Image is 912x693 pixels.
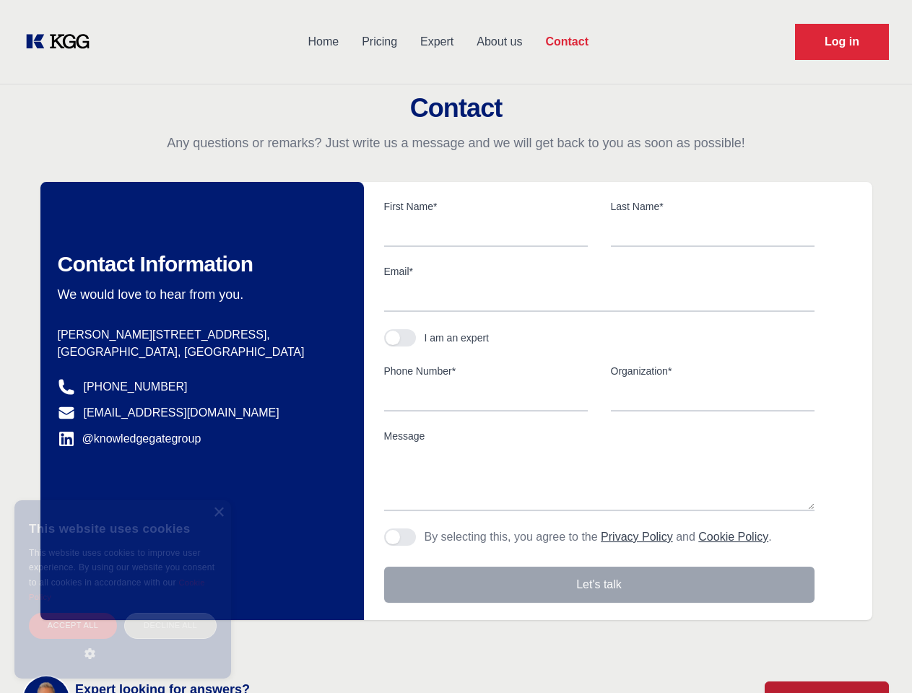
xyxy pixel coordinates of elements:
[698,531,768,543] a: Cookie Policy
[611,364,815,378] label: Organization*
[84,404,279,422] a: [EMAIL_ADDRESS][DOMAIN_NAME]
[29,511,217,546] div: This website uses cookies
[409,23,465,61] a: Expert
[17,94,895,123] h2: Contact
[384,199,588,214] label: First Name*
[611,199,815,214] label: Last Name*
[425,331,490,345] div: I am an expert
[29,548,214,588] span: This website uses cookies to improve user experience. By using our website you consent to all coo...
[296,23,350,61] a: Home
[465,23,534,61] a: About us
[124,613,217,638] div: Decline all
[58,430,201,448] a: @knowledgegategroup
[425,528,772,546] p: By selecting this, you agree to the and .
[384,567,815,603] button: Let's talk
[58,251,341,277] h2: Contact Information
[58,326,341,344] p: [PERSON_NAME][STREET_ADDRESS],
[795,24,889,60] a: Request Demo
[29,578,205,601] a: Cookie Policy
[84,378,188,396] a: [PHONE_NUMBER]
[23,30,101,53] a: KOL Knowledge Platform: Talk to Key External Experts (KEE)
[350,23,409,61] a: Pricing
[213,507,224,518] div: Close
[384,364,588,378] label: Phone Number*
[58,286,341,303] p: We would love to hear from you.
[29,613,117,638] div: Accept all
[17,134,895,152] p: Any questions or remarks? Just write us a message and we will get back to you as soon as possible!
[840,624,912,693] iframe: Chat Widget
[534,23,600,61] a: Contact
[58,344,341,361] p: [GEOGRAPHIC_DATA], [GEOGRAPHIC_DATA]
[601,531,673,543] a: Privacy Policy
[384,429,815,443] label: Message
[384,264,815,279] label: Email*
